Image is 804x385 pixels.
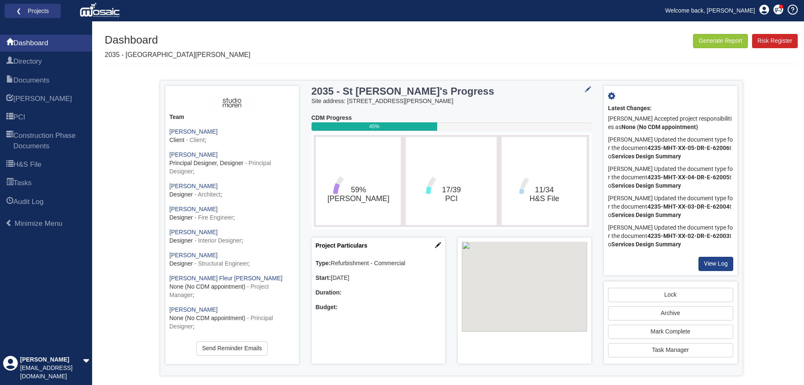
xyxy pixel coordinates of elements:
a: [PERSON_NAME] Fleur [PERSON_NAME] [170,275,283,282]
a: Project Particulars [316,242,368,249]
span: Directory [6,57,13,67]
text: 59% [327,186,389,203]
p: 2035 - [GEOGRAPHIC_DATA][PERSON_NAME] [105,50,250,60]
span: None (No CDM appointment) [170,315,245,321]
a: [PERSON_NAME] [170,306,218,313]
span: Documents [6,76,13,86]
div: Latest Changes: [608,104,733,113]
span: Principal Designer, Designer [170,160,244,166]
div: 45% [312,122,438,131]
b: Services Design Summary [611,241,681,248]
a: [PERSON_NAME] [170,183,218,189]
div: [PERSON_NAME] Updated the document type for the document to [608,134,733,163]
div: Site address: [STREET_ADDRESS][PERSON_NAME] [312,97,591,106]
a: [PERSON_NAME] [170,252,218,258]
div: ; [170,182,295,199]
span: - Project Manager [170,283,269,298]
div: ; [170,306,295,331]
b: Services Design Summary [611,212,681,218]
h1: Dashboard [105,34,250,46]
span: HARI [6,94,13,104]
span: H&S File [13,160,41,170]
span: Dashboard [6,39,13,49]
span: Designer [170,214,193,221]
b: Type: [316,260,331,266]
div: ; [170,151,295,176]
span: Designer [170,191,193,198]
span: Designer [170,260,193,267]
span: Dashboard [13,38,48,48]
div: CDM Progress [312,114,591,122]
div: ; [170,274,295,300]
span: H&S File [6,160,13,170]
span: - Architect [194,191,220,198]
span: - Client [186,137,204,143]
div: Profile [3,356,18,381]
tspan: PCI [445,194,458,203]
div: Project Location [458,238,591,364]
div: [DATE] [316,274,441,282]
a: Task Manager [608,343,733,357]
b: Start: [316,274,331,281]
b: Duration: [316,289,342,296]
div: [EMAIL_ADDRESS][DOMAIN_NAME] [20,364,83,381]
b: Budget: [316,304,338,310]
h3: 2035 - St [PERSON_NAME]'s Progress [312,86,543,97]
b: Services Design Summary [611,153,681,160]
a: Mark Complete [608,325,733,339]
div: ; [170,228,295,245]
div: ; [170,337,295,354]
svg: 59%​HARI [318,139,399,223]
b: 4235-MHT-XX-04-DR-E-62005 [647,174,729,181]
span: Construction Phase Documents [6,131,13,152]
text: 17/39 [442,186,461,203]
span: PCI [6,113,13,123]
b: None (No CDM appointment) [621,124,698,130]
span: Tasks [13,178,31,188]
a: Welcome back, [PERSON_NAME] [659,4,761,17]
span: Construction Phase Documents [13,131,86,151]
div: ; [170,251,295,268]
a: View Log [698,257,733,271]
svg: 17/39​PCI [408,139,495,223]
div: [PERSON_NAME] [20,356,83,364]
div: Refurbishment - Commercial [316,259,441,268]
a: Risk Register [752,34,798,48]
b: 4235-MHT-XX-02-DR-E-62003 [647,233,729,239]
a: [PERSON_NAME] [170,128,218,135]
div: Team [170,113,295,121]
tspan: H&S File [530,194,559,203]
span: Designer [170,237,193,244]
button: Archive [608,306,733,320]
span: Directory [13,57,42,67]
div: ; [170,128,295,145]
a: [PERSON_NAME] [170,229,218,235]
text: 11/34 [530,186,559,203]
span: Tasks [6,178,13,189]
span: Minimize Menu [15,220,62,227]
span: Audit Log [6,197,13,207]
div: [PERSON_NAME] Accepted project responsibilities as [608,113,733,134]
a: ❮ Projects [10,5,55,16]
span: - Interior Designer [194,237,241,244]
b: 4235-MHT-XX-05-DR-E-62006 [647,145,729,151]
span: None (No CDM appointment) [170,283,245,290]
tspan: [PERSON_NAME] [327,194,389,203]
span: PCI [13,112,25,122]
span: Minimize Menu [5,220,13,227]
img: ASH3fIiKEy5lAAAAAElFTkSuQmCC [207,94,257,111]
span: - Structural Engineer [194,260,248,267]
span: Documents [13,75,49,85]
div: [PERSON_NAME] Updated the document type for the document to [608,163,733,192]
b: 4235-MHT-XX-03-DR-E-62004 [647,203,729,210]
span: - Fire Engineer [194,214,233,221]
span: Client [170,137,185,143]
span: Audit Log [13,197,44,207]
a: [PERSON_NAME] [170,206,218,212]
a: Lock [608,288,733,302]
svg: 11/34​H&S File [504,139,585,223]
b: Services Design Summary [611,182,681,189]
a: Send Reminder Emails [196,341,267,356]
div: ; [170,205,295,222]
img: logo_white.png [80,2,122,19]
